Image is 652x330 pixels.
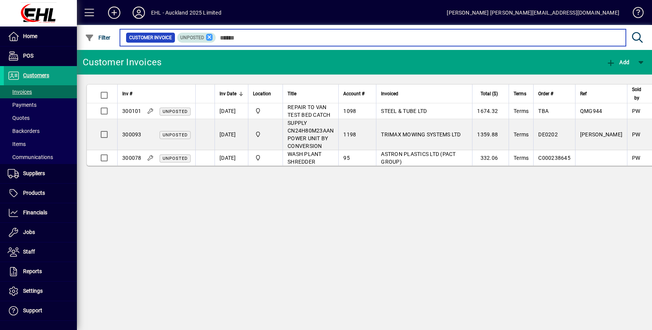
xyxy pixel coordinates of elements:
[4,203,77,222] a: Financials
[122,90,132,98] span: Inv #
[23,53,33,59] span: POS
[83,56,161,68] div: Customer Invoices
[343,90,371,98] div: Account #
[627,2,642,27] a: Knowledge Base
[215,103,248,119] td: [DATE]
[85,35,111,41] span: Filter
[343,108,356,114] span: 1098
[477,90,505,98] div: Total ($)
[632,108,640,114] span: PW
[220,90,236,98] span: Inv Date
[472,119,509,150] td: 1359.88
[4,138,77,151] a: Items
[151,7,221,19] div: EHL - Auckland 2025 Limited
[472,150,509,166] td: 332.06
[514,131,529,138] span: Terms
[514,90,526,98] span: Terms
[343,90,364,98] span: Account #
[122,108,141,114] span: 300101
[23,33,37,39] span: Home
[580,90,622,98] div: Ref
[4,242,77,262] a: Staff
[4,124,77,138] a: Backorders
[215,119,248,150] td: [DATE]
[4,85,77,98] a: Invoices
[632,155,640,161] span: PW
[4,164,77,183] a: Suppliers
[177,33,216,43] mat-chip: Customer Invoice Status: Unposted
[4,184,77,203] a: Products
[632,85,648,102] div: Sold by
[4,151,77,164] a: Communications
[4,46,77,66] a: POS
[23,307,42,313] span: Support
[163,109,188,114] span: Unposted
[288,90,334,98] div: Title
[8,141,26,147] span: Items
[23,190,45,196] span: Products
[538,90,553,98] span: Order #
[481,90,498,98] span: Total ($)
[381,90,467,98] div: Invoiced
[381,131,461,138] span: TRIMAX MOWING SYSTEMS LTD
[122,90,191,98] div: Inv #
[4,301,77,320] a: Support
[4,27,77,46] a: Home
[163,156,188,161] span: Unposted
[288,90,296,98] span: Title
[23,170,45,176] span: Suppliers
[4,98,77,111] a: Payments
[4,262,77,281] a: Reports
[180,35,204,40] span: Unposted
[23,288,43,294] span: Settings
[538,90,570,98] div: Order #
[606,59,629,65] span: Add
[381,90,398,98] span: Invoiced
[4,282,77,301] a: Settings
[288,151,322,165] span: WASH PLANT SHREDDER
[215,150,248,166] td: [DATE]
[580,108,602,114] span: QMG944
[8,154,53,160] span: Communications
[253,90,278,98] div: Location
[23,229,35,235] span: Jobs
[23,268,42,274] span: Reports
[4,111,77,124] a: Quotes
[253,90,271,98] span: Location
[220,90,243,98] div: Inv Date
[381,151,456,165] span: ASTRON PLASTICS LTD (PACT GROUP)
[472,103,509,119] td: 1674.32
[538,131,558,138] span: DE0202
[288,120,334,149] span: SUPPLY CN24H80M23AAN POWER UNIT BY CONVERSION
[514,155,529,161] span: Terms
[253,107,278,115] span: EHL AUCKLAND
[538,155,570,161] span: C000238645
[83,31,113,45] button: Filter
[253,130,278,139] span: EHL AUCKLAND
[580,90,587,98] span: Ref
[129,34,172,41] span: Customer Invoice
[23,72,49,78] span: Customers
[8,89,32,95] span: Invoices
[8,102,37,108] span: Payments
[126,6,151,20] button: Profile
[343,131,356,138] span: 1198
[538,108,549,114] span: TBA
[8,128,40,134] span: Backorders
[8,115,30,121] span: Quotes
[381,108,427,114] span: STEEL & TUBE LTD
[122,131,141,138] span: 300093
[632,85,641,102] span: Sold by
[163,133,188,138] span: Unposted
[102,6,126,20] button: Add
[122,155,141,161] span: 300078
[514,108,529,114] span: Terms
[343,155,350,161] span: 95
[253,154,278,162] span: EHL AUCKLAND
[447,7,619,19] div: [PERSON_NAME] [PERSON_NAME][EMAIL_ADDRESS][DOMAIN_NAME]
[23,209,47,216] span: Financials
[604,55,631,69] button: Add
[23,249,35,255] span: Staff
[580,131,622,138] span: [PERSON_NAME]
[632,131,640,138] span: PW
